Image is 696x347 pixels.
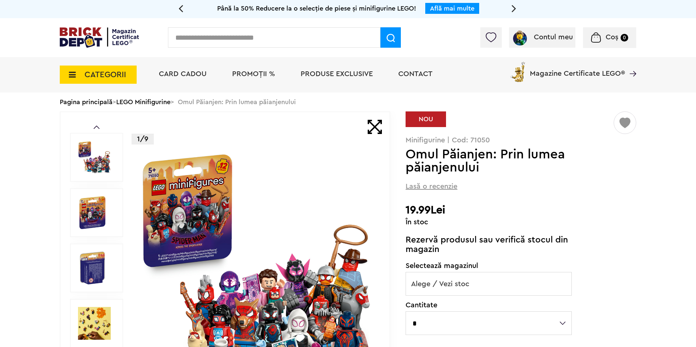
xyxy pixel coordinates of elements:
[406,262,572,269] label: Selectează magazinul
[78,307,111,340] img: Seturi Lego Omul Păianjen: Prin lumea păianjenului
[406,272,571,296] span: Alege / Vezi stoc
[406,235,572,254] p: Rezervă produsul sau verifică stocul din magazin
[116,99,171,105] a: LEGO Minifigurine
[159,70,207,78] a: Card Cadou
[534,33,573,41] span: Contul meu
[406,272,572,296] span: Alege / Vezi stoc
[232,70,275,78] a: PROMOȚII %
[406,181,457,192] span: Lasă o recenzie
[512,33,573,41] a: Contul meu
[78,196,107,229] img: Omul Păianjen: Prin lumea păianjenului
[430,5,474,12] a: Află mai multe
[94,126,99,129] a: Prev
[406,148,613,174] h1: Omul Păianjen: Prin lumea păianjenului
[406,137,636,144] p: Minifigurine | Cod: 71050
[78,141,111,174] img: Omul Păianjen: Prin lumea păianjenului
[85,71,126,79] span: CATEGORII
[217,5,416,12] span: Până la 50% Reducere la o selecție de piese și minifigurine LEGO!
[406,301,572,309] label: Cantitate
[606,33,618,41] span: Coș
[406,111,446,127] div: NOU
[406,204,636,217] h2: 19.99Lei
[132,134,154,145] p: 1/9
[625,60,636,68] a: Magazine Certificate LEGO®
[530,60,625,77] span: Magazine Certificate LEGO®
[60,92,636,111] div: > > Omul Păianjen: Prin lumea păianjenului
[406,218,636,226] div: În stoc
[621,34,628,42] small: 0
[60,99,113,105] a: Pagina principală
[301,70,373,78] a: Produse exclusive
[78,252,107,284] img: Omul Păianjen: Prin lumea păianjenului LEGO 71050
[398,70,433,78] a: Contact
